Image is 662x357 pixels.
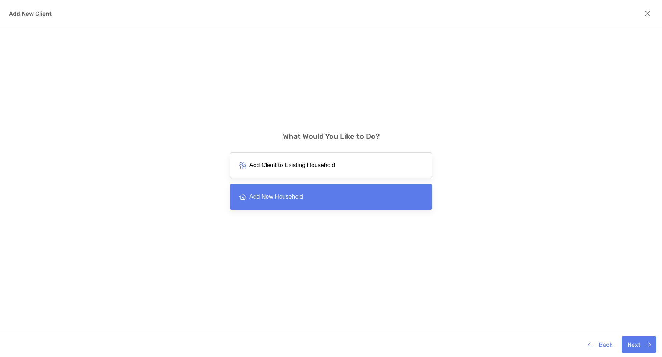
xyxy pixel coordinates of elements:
[283,132,380,141] h3: What Would You Like to Do?
[239,162,246,169] img: household
[249,162,335,169] span: Add Client to Existing Household
[239,193,246,201] img: blue house
[230,152,432,178] button: Add Client to Existing Household
[582,336,618,353] button: Back
[622,336,656,353] button: Next
[230,184,432,210] button: Add New Household
[249,193,303,200] span: Add New Household
[9,10,52,17] h4: Add New Client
